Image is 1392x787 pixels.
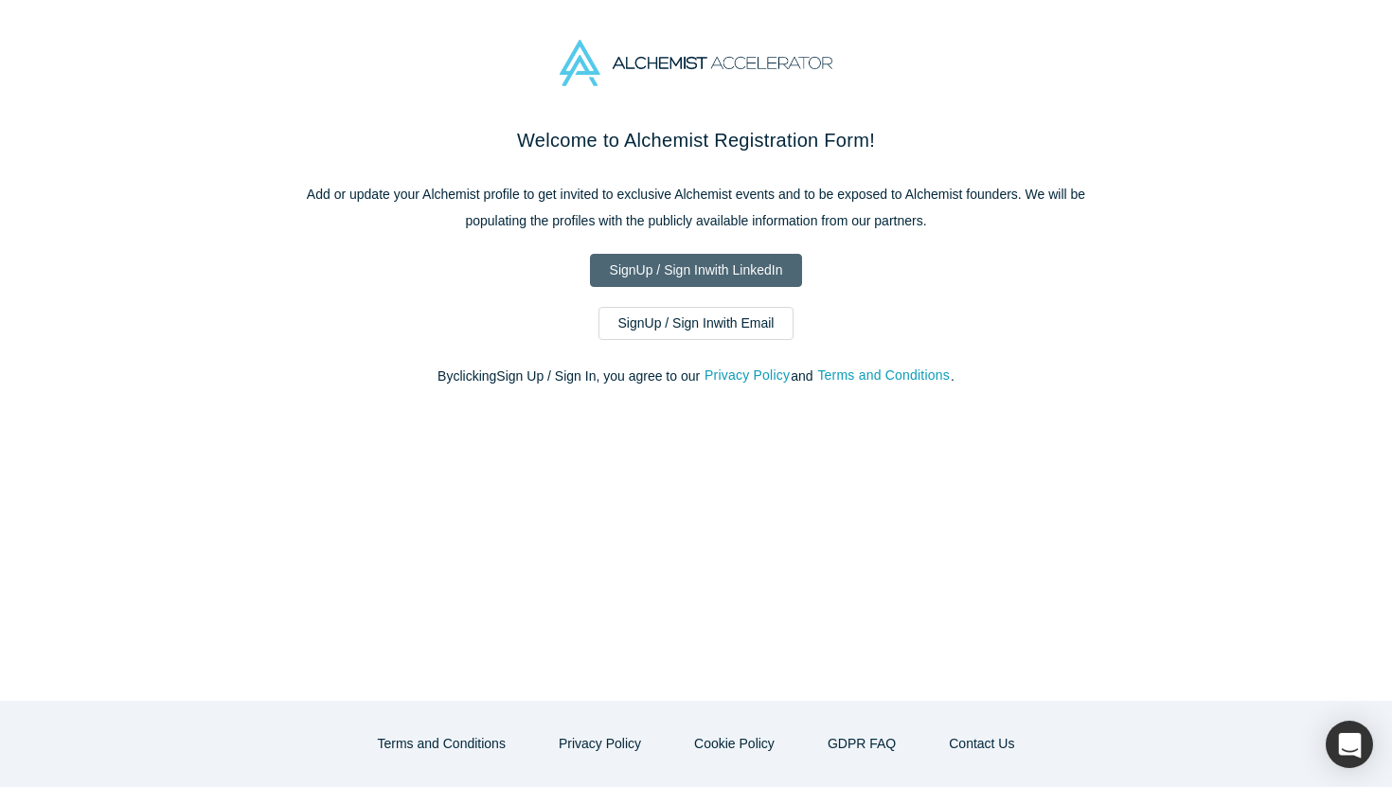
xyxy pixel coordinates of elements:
[298,126,1094,154] h2: Welcome to Alchemist Registration Form!
[539,727,661,760] button: Privacy Policy
[598,307,794,340] a: SignUp / Sign Inwith Email
[816,365,951,386] button: Terms and Conditions
[560,40,832,86] img: Alchemist Accelerator Logo
[590,254,803,287] a: SignUp / Sign Inwith LinkedIn
[929,727,1034,760] button: Contact Us
[358,727,526,760] button: Terms and Conditions
[674,727,794,760] button: Cookie Policy
[298,367,1094,386] p: By clicking Sign Up / Sign In , you agree to our and .
[808,727,916,760] a: GDPR FAQ
[298,181,1094,234] p: Add or update your Alchemist profile to get invited to exclusive Alchemist events and to be expos...
[704,365,791,386] button: Privacy Policy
